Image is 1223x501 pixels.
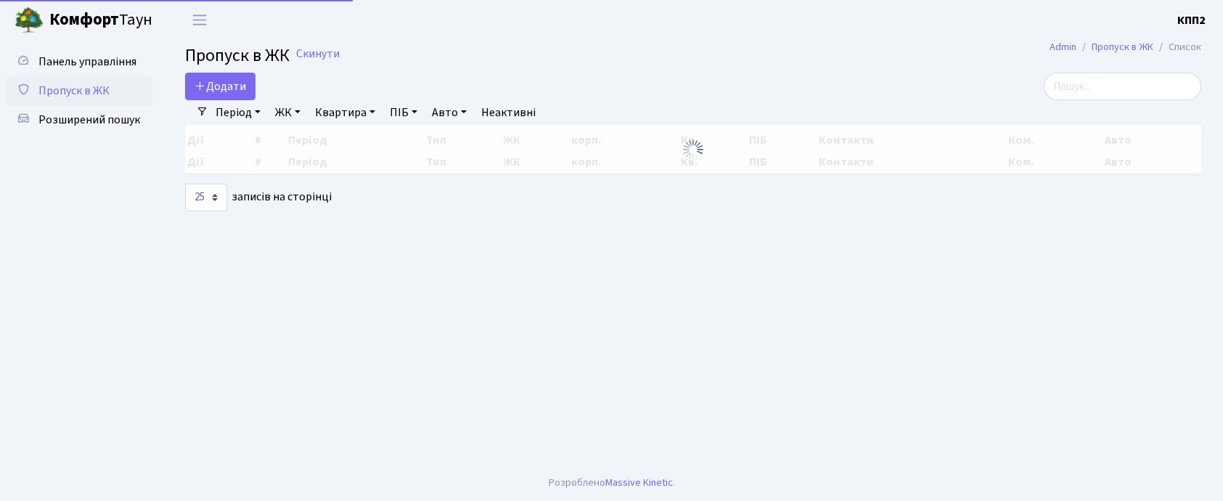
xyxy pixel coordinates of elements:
a: Розширений пошук [7,105,152,134]
input: Пошук... [1044,73,1201,100]
b: Комфорт [49,8,119,31]
a: Massive Kinetic [605,475,673,490]
a: ПІБ [384,100,423,125]
a: Скинути [296,47,340,61]
label: записів на сторінці [185,184,332,211]
a: Авто [426,100,473,125]
nav: breadcrumb [1028,32,1223,62]
a: Період [210,100,266,125]
a: Квартира [309,100,381,125]
li: Список [1153,39,1201,55]
a: ЖК [269,100,306,125]
span: Пропуск в ЖК [38,83,110,99]
span: Пропуск в ЖК [185,43,290,68]
a: КПП2 [1177,12,1206,29]
a: Неактивні [475,100,541,125]
a: Пропуск в ЖК [1092,39,1153,54]
span: Розширений пошук [38,112,140,128]
span: Додати [195,78,246,94]
span: Таун [49,8,152,33]
img: logo.png [15,6,44,35]
button: Переключити навігацію [181,8,218,32]
div: Розроблено . [549,475,675,491]
select: записів на сторінці [185,184,227,211]
a: Пропуск в ЖК [7,76,152,105]
img: Обробка... [682,138,705,161]
span: Панель управління [38,54,136,70]
a: Додати [185,73,255,100]
a: Admin [1050,39,1076,54]
a: Панель управління [7,47,152,76]
b: КПП2 [1177,12,1206,28]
